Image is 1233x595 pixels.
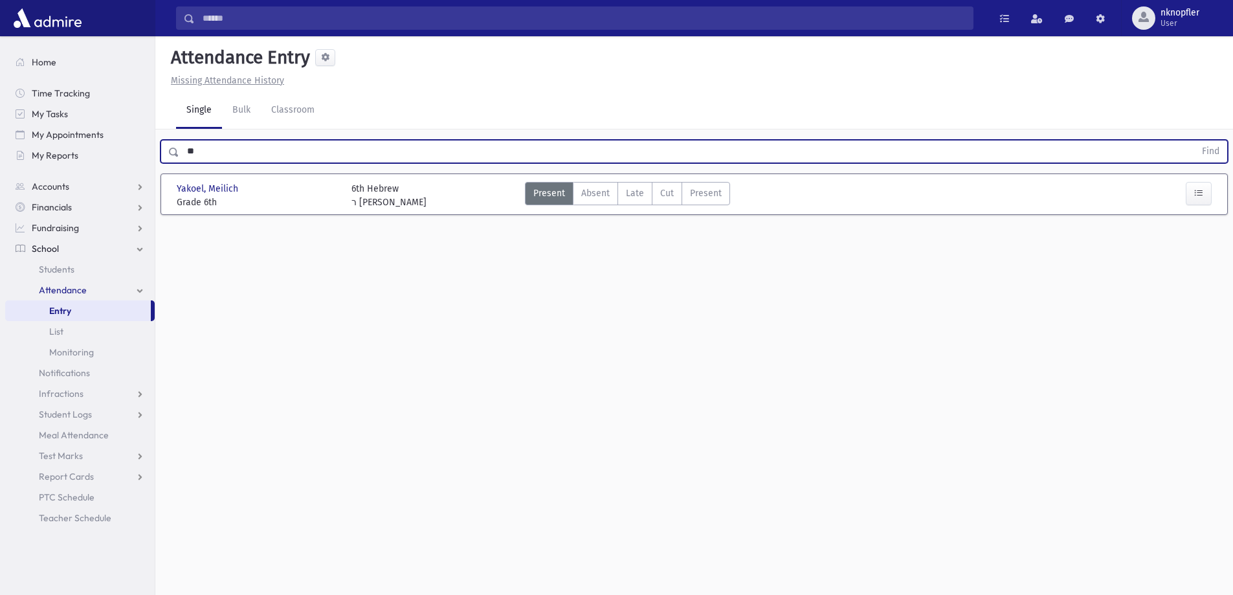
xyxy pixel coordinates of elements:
[690,186,722,200] span: Present
[351,182,427,209] div: 6th Hebrew ר [PERSON_NAME]
[5,83,155,104] a: Time Tracking
[171,75,284,86] u: Missing Attendance History
[39,512,111,524] span: Teacher Schedule
[39,491,94,503] span: PTC Schedule
[32,56,56,68] span: Home
[5,197,155,218] a: Financials
[32,87,90,99] span: Time Tracking
[32,108,68,120] span: My Tasks
[5,176,155,197] a: Accounts
[39,367,90,379] span: Notifications
[5,508,155,528] a: Teacher Schedule
[5,124,155,145] a: My Appointments
[49,346,94,358] span: Monitoring
[39,284,87,296] span: Attendance
[166,75,284,86] a: Missing Attendance History
[49,326,63,337] span: List
[5,342,155,363] a: Monitoring
[49,305,71,317] span: Entry
[5,404,155,425] a: Student Logs
[39,429,109,441] span: Meal Attendance
[176,93,222,129] a: Single
[5,280,155,300] a: Attendance
[660,186,674,200] span: Cut
[10,5,85,31] img: AdmirePro
[32,222,79,234] span: Fundraising
[5,218,155,238] a: Fundraising
[32,181,69,192] span: Accounts
[39,450,83,462] span: Test Marks
[5,425,155,445] a: Meal Attendance
[32,150,78,161] span: My Reports
[261,93,325,129] a: Classroom
[626,186,644,200] span: Late
[5,259,155,280] a: Students
[32,129,104,140] span: My Appointments
[5,487,155,508] a: PTC Schedule
[5,466,155,487] a: Report Cards
[195,6,973,30] input: Search
[5,52,155,73] a: Home
[5,238,155,259] a: School
[166,47,310,69] h5: Attendance Entry
[5,145,155,166] a: My Reports
[177,182,241,196] span: Yakoel, Meilich
[5,363,155,383] a: Notifications
[32,243,59,254] span: School
[533,186,565,200] span: Present
[1161,8,1199,18] span: nknopfler
[32,201,72,213] span: Financials
[1161,18,1199,28] span: User
[39,264,74,275] span: Students
[1194,140,1227,163] button: Find
[39,471,94,482] span: Report Cards
[222,93,261,129] a: Bulk
[177,196,339,209] span: Grade 6th
[581,186,610,200] span: Absent
[39,409,92,420] span: Student Logs
[5,300,151,321] a: Entry
[5,445,155,466] a: Test Marks
[5,383,155,404] a: Infractions
[525,182,730,209] div: AttTypes
[39,388,83,399] span: Infractions
[5,104,155,124] a: My Tasks
[5,321,155,342] a: List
